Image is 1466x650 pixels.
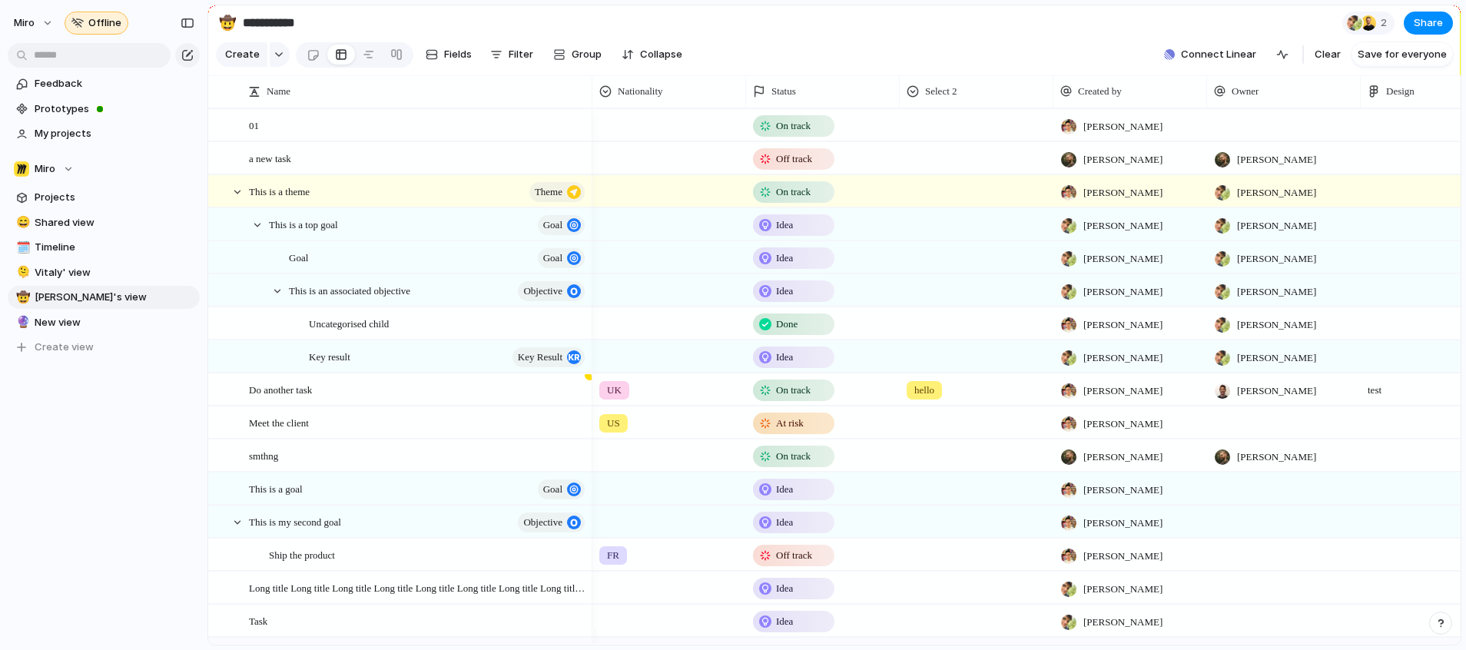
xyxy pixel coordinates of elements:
[35,126,194,141] span: My projects
[776,284,793,299] span: Idea
[8,311,200,334] a: 🔮New view
[1315,47,1341,62] span: Clear
[1232,84,1259,99] span: Owner
[8,98,200,121] a: Prototypes
[35,190,194,205] span: Projects
[607,383,622,398] span: UK
[523,512,562,533] span: objective
[249,413,309,431] span: Meet the client
[607,416,620,431] span: US
[925,84,957,99] span: Select 2
[249,116,259,134] span: 01
[771,84,796,99] span: Status
[1237,152,1316,167] span: [PERSON_NAME]
[309,314,389,332] span: Uncategorised child
[14,215,29,230] button: 😄
[1381,15,1391,31] span: 2
[35,76,194,91] span: Feedback
[267,84,290,99] span: Name
[216,42,267,67] button: Create
[35,315,194,330] span: New view
[1078,84,1122,99] span: Created by
[1404,12,1453,35] button: Share
[607,548,619,563] span: FR
[1083,284,1163,300] span: [PERSON_NAME]
[776,217,793,233] span: Idea
[1414,15,1443,31] span: Share
[35,161,55,177] span: Miro
[35,340,94,355] span: Create view
[538,479,585,499] button: goal
[776,416,804,431] span: At risk
[35,290,194,305] span: [PERSON_NAME]'s view
[35,101,194,117] span: Prototypes
[1083,416,1163,432] span: [PERSON_NAME]
[14,315,29,330] button: 🔮
[776,482,793,497] span: Idea
[776,118,811,134] span: On track
[776,350,793,365] span: Idea
[1083,317,1163,333] span: [PERSON_NAME]
[640,47,682,62] span: Collapse
[776,515,793,530] span: Idea
[776,449,811,464] span: On track
[88,15,121,31] span: Offline
[1237,383,1316,399] span: [PERSON_NAME]
[1237,284,1316,300] span: [PERSON_NAME]
[543,479,562,500] span: goal
[543,247,562,269] span: goal
[776,581,793,596] span: Idea
[535,181,562,203] span: theme
[1237,350,1316,366] span: [PERSON_NAME]
[529,182,585,202] button: theme
[1386,84,1415,99] span: Design
[1083,218,1163,234] span: [PERSON_NAME]
[16,313,27,331] div: 🔮
[8,158,200,181] button: Miro
[484,42,539,67] button: Filter
[1083,483,1163,498] span: [PERSON_NAME]
[289,281,410,299] span: This is an associated objective
[7,11,61,35] button: miro
[8,336,200,359] button: Create view
[538,248,585,268] button: goal
[8,211,200,234] a: 😄Shared view
[1083,615,1163,630] span: [PERSON_NAME]
[1237,449,1316,465] span: [PERSON_NAME]
[509,47,533,62] span: Filter
[35,215,194,230] span: Shared view
[249,612,267,629] span: Task
[225,47,260,62] span: Create
[35,240,194,255] span: Timeline
[14,290,29,305] button: 🤠
[1083,350,1163,366] span: [PERSON_NAME]
[1158,43,1262,66] button: Connect Linear
[1308,42,1347,67] button: Clear
[1352,42,1453,67] button: Save for everyone
[14,265,29,280] button: 🫠
[1083,119,1163,134] span: [PERSON_NAME]
[14,240,29,255] button: 🗓️
[1358,47,1447,62] span: Save for everyone
[8,236,200,259] a: 🗓️Timeline
[1083,449,1163,465] span: [PERSON_NAME]
[249,446,278,464] span: smthng
[420,42,478,67] button: Fields
[572,47,602,62] span: Group
[1083,251,1163,267] span: [PERSON_NAME]
[776,614,793,629] span: Idea
[1181,47,1256,62] span: Connect Linear
[512,347,585,367] button: key result
[16,214,27,231] div: 😄
[1083,516,1163,531] span: [PERSON_NAME]
[1083,152,1163,167] span: [PERSON_NAME]
[1083,383,1163,399] span: [PERSON_NAME]
[219,12,236,33] div: 🤠
[546,42,609,67] button: Group
[8,286,200,309] div: 🤠[PERSON_NAME]'s view
[518,347,562,368] span: key result
[618,84,663,99] span: Nationality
